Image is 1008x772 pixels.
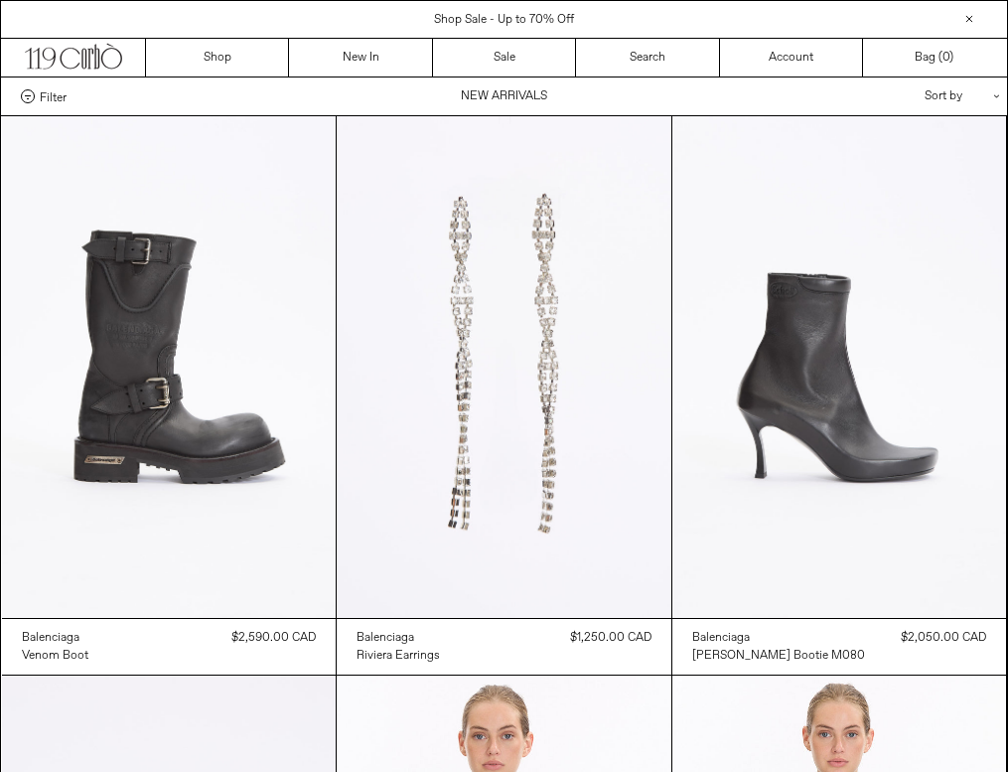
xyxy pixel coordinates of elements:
a: Shop Sale - Up to 70% Off [434,12,574,28]
div: Sort by [808,77,987,115]
a: Balenciaga [692,629,865,647]
div: [PERSON_NAME] Bootie M080 [692,648,865,665]
div: $2,590.00 CAD [231,629,316,647]
a: Venom Boot [22,647,88,665]
div: Balenciaga [692,630,750,647]
img: Balenciaga Riveria Earrings in shiny crystal/silver [337,116,671,618]
div: Venom Boot [22,648,88,665]
img: Balenciaga Venom Boot in black/silver [2,116,337,618]
div: Balenciaga [22,630,79,647]
span: Filter [40,89,67,103]
div: $2,050.00 CAD [901,629,986,647]
a: New In [289,39,432,77]
a: Search [576,39,719,77]
a: [PERSON_NAME] Bootie M080 [692,647,865,665]
a: Account [720,39,863,77]
a: Riviera Earrings [357,647,440,665]
span: 0 [942,50,949,66]
div: Riviera Earrings [357,648,440,665]
a: Sale [433,39,576,77]
span: ) [942,49,953,67]
a: Shop [146,39,289,77]
div: Balenciaga [357,630,414,647]
img: Balenciaga Scholl Bootie M080 in black [672,116,1007,618]
a: Balenciaga [357,629,440,647]
a: Bag () [863,39,1006,77]
div: $1,250.00 CAD [570,629,651,647]
a: Balenciaga [22,629,88,647]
